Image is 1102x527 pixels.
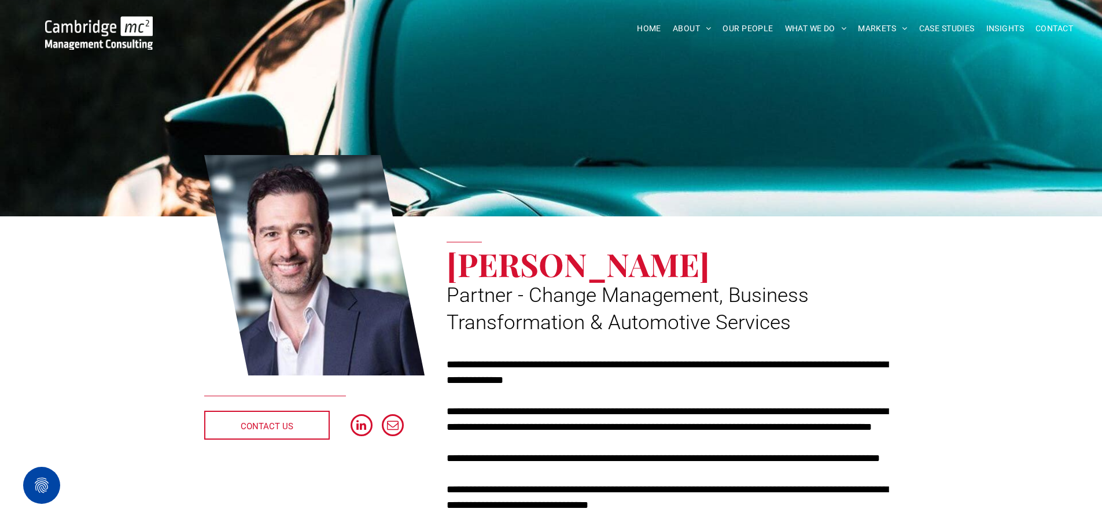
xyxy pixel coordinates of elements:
[717,20,779,38] a: OUR PEOPLE
[204,153,425,378] a: Daniel Fitzsimmons | Partner - Change Management
[351,414,373,439] a: linkedin
[241,412,293,441] span: CONTACT US
[852,20,913,38] a: MARKETS
[667,20,717,38] a: ABOUT
[631,20,667,38] a: HOME
[45,16,153,50] img: Go to Homepage
[382,414,404,439] a: email
[447,283,809,334] span: Partner - Change Management, Business Transformation & Automotive Services
[779,20,853,38] a: WHAT WE DO
[45,18,153,30] a: Daniel Fitzsimmons | Partner - Change Management
[447,242,710,285] span: [PERSON_NAME]
[981,20,1030,38] a: INSIGHTS
[1030,20,1079,38] a: CONTACT
[204,411,330,440] a: CONTACT US
[913,20,981,38] a: CASE STUDIES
